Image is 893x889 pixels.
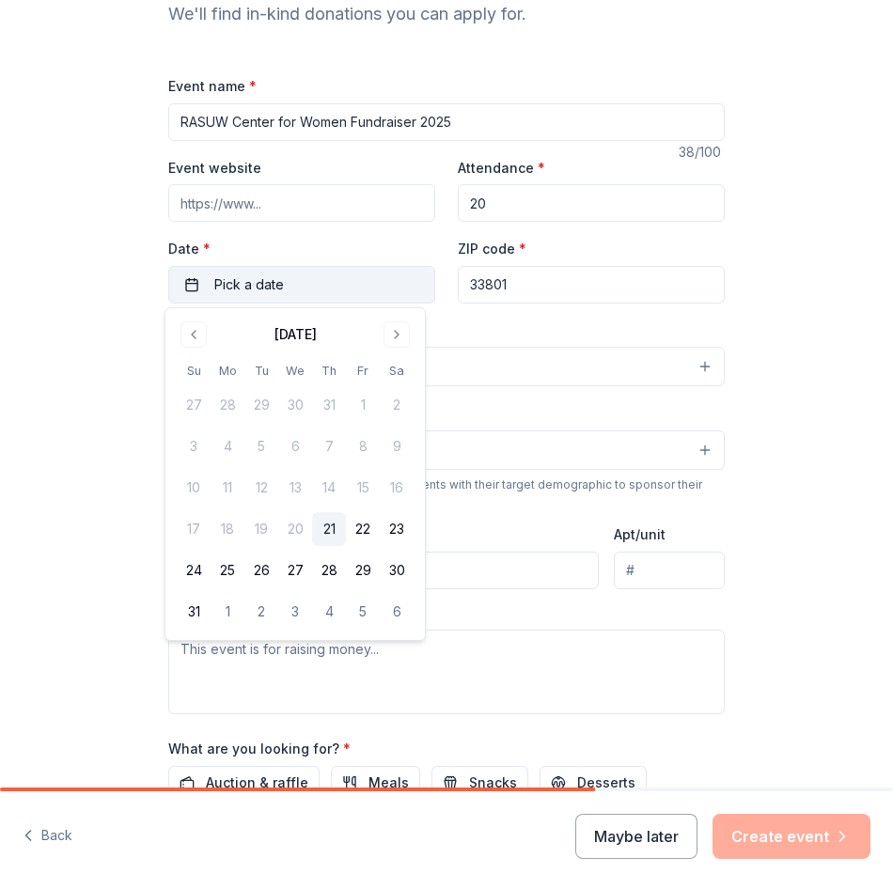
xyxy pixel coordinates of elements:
button: 6 [380,595,414,629]
th: Saturday [380,361,414,381]
button: 21 [312,512,346,546]
label: What are you looking for? [168,740,351,758]
button: Snacks [431,766,528,800]
button: 24 [177,554,211,587]
label: Event name [168,77,257,96]
div: We use this information to help brands find events with their target demographic to sponsor their... [168,477,725,507]
input: Spring Fundraiser [168,103,725,141]
label: ZIP code [458,240,526,258]
button: 22 [346,512,380,546]
button: Go to previous month [180,321,207,348]
label: Attendance [458,159,545,178]
button: 23 [380,512,414,546]
label: Event website [168,159,261,178]
button: 25 [211,554,244,587]
input: https://www... [168,184,435,222]
th: Tuesday [244,361,278,381]
span: Pick a date [214,273,284,296]
th: Thursday [312,361,346,381]
span: Snacks [469,772,517,794]
th: Sunday [177,361,211,381]
button: 27 [278,554,312,587]
button: Meals [331,766,420,800]
button: 29 [346,554,380,587]
div: 38 /100 [679,141,725,164]
th: Wednesday [278,361,312,381]
button: 1 [211,595,244,629]
button: 5 [346,595,380,629]
button: Select [168,347,725,386]
span: Meals [368,772,409,794]
span: Auction & raffle [206,772,308,794]
input: # [614,552,725,589]
button: 28 [312,554,346,587]
button: Auction & raffle [168,766,320,800]
th: Friday [346,361,380,381]
button: 4 [312,595,346,629]
button: Desserts [540,766,647,800]
button: 26 [244,554,278,587]
div: [DATE] [274,323,317,346]
button: Back [23,817,72,856]
button: 3 [278,595,312,629]
label: Apt/unit [614,525,666,544]
button: Select [168,430,725,470]
span: Desserts [577,772,635,794]
button: Go to next month [384,321,410,348]
input: 20 [458,184,725,222]
button: Pick a date [168,266,435,304]
th: Monday [211,361,244,381]
button: 31 [177,595,211,629]
label: Date [168,240,435,258]
button: 30 [380,554,414,587]
input: 12345 (U.S. only) [458,266,725,304]
button: 2 [244,595,278,629]
button: Maybe later [575,814,697,859]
